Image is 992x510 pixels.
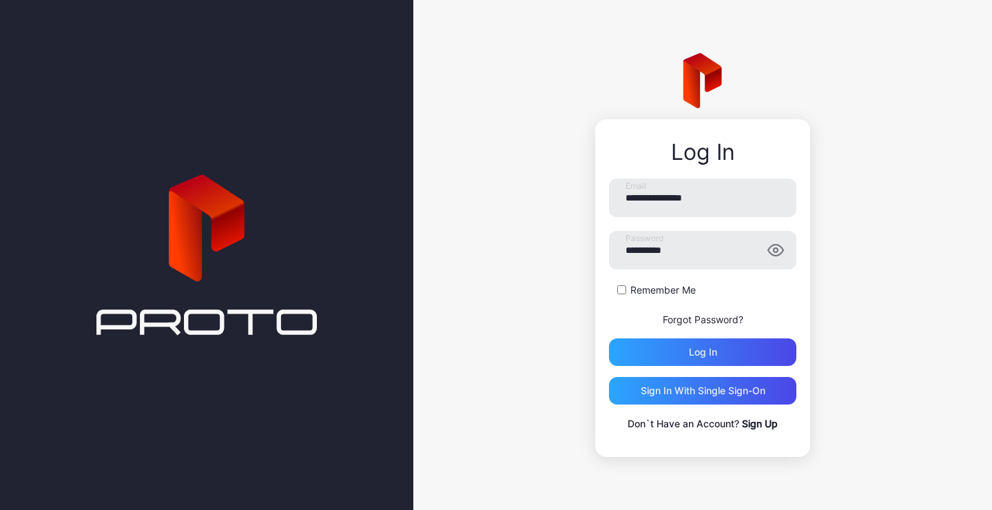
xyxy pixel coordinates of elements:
p: Don`t Have an Account? [609,416,796,432]
button: Password [767,242,784,258]
div: Sign in With Single Sign-On [641,385,765,396]
button: Sign in With Single Sign-On [609,377,796,405]
div: Log in [689,347,717,358]
input: Password [609,231,796,269]
a: Forgot Password? [663,314,743,325]
label: Remember Me [630,283,696,297]
a: Sign Up [742,418,778,429]
input: Email [609,178,796,217]
button: Log in [609,338,796,366]
div: Log In [609,140,796,165]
